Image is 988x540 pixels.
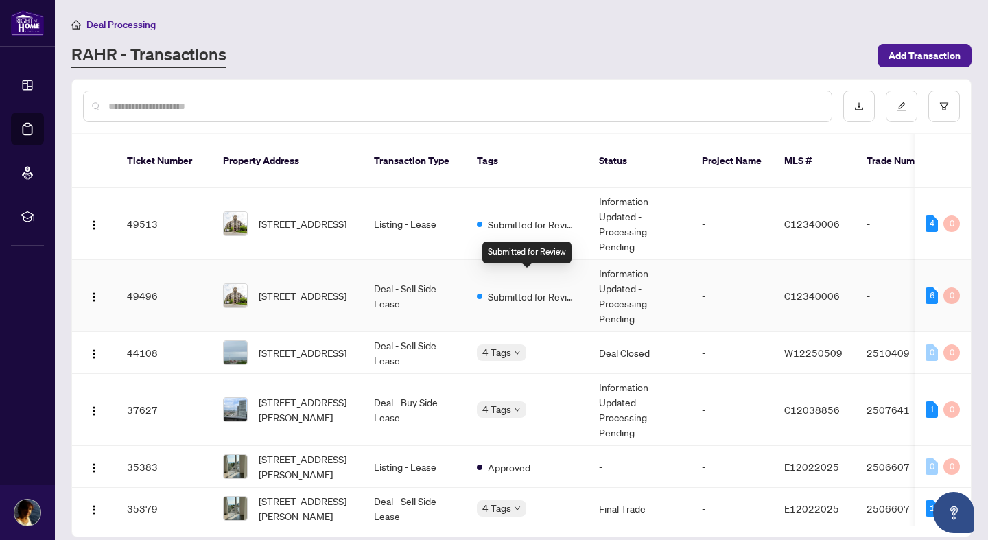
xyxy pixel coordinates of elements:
img: Logo [89,220,99,231]
div: 1 [926,401,938,418]
span: W12250509 [784,347,843,359]
img: thumbnail-img [224,341,247,364]
span: home [71,20,81,30]
img: Logo [89,292,99,303]
button: download [843,91,875,122]
span: Add Transaction [889,45,961,67]
span: 4 Tags [482,500,511,516]
button: Logo [83,213,105,235]
td: - [856,260,952,332]
img: Profile Icon [14,500,40,526]
img: thumbnail-img [224,212,247,235]
img: Logo [89,406,99,416]
span: 4 Tags [482,401,511,417]
img: logo [11,10,44,36]
div: 4 [926,215,938,232]
td: 2507641 [856,374,952,446]
th: MLS # [773,134,856,188]
div: 0 [926,344,938,361]
span: [STREET_ADDRESS] [259,288,346,303]
div: 1 [926,500,938,517]
img: Logo [89,504,99,515]
span: Deal Processing [86,19,156,31]
td: 35383 [116,446,212,488]
td: 2510409 [856,332,952,374]
span: C12340006 [784,290,840,302]
td: - [691,488,773,530]
button: Logo [83,497,105,519]
span: Approved [488,460,530,475]
div: 6 [926,287,938,304]
button: Logo [83,285,105,307]
span: 4 Tags [482,344,511,360]
span: down [514,406,521,413]
td: Deal - Buy Side Lease [363,374,466,446]
th: Project Name [691,134,773,188]
td: Information Updated - Processing Pending [588,260,691,332]
span: E12022025 [784,502,839,515]
td: Deal - Sell Side Lease [363,332,466,374]
td: 49496 [116,260,212,332]
td: Deal Closed [588,332,691,374]
button: Add Transaction [878,44,972,67]
td: 35379 [116,488,212,530]
img: Logo [89,349,99,360]
img: thumbnail-img [224,455,247,478]
img: thumbnail-img [224,398,247,421]
td: - [856,188,952,260]
td: - [691,332,773,374]
th: Property Address [212,134,363,188]
img: thumbnail-img [224,284,247,307]
td: Information Updated - Processing Pending [588,374,691,446]
span: down [514,505,521,512]
td: - [691,188,773,260]
span: Submitted for Review [488,217,577,232]
span: download [854,102,864,111]
td: Information Updated - Processing Pending [588,188,691,260]
div: 0 [943,401,960,418]
span: [STREET_ADDRESS][PERSON_NAME] [259,493,352,524]
span: edit [897,102,906,111]
img: Logo [89,462,99,473]
button: Open asap [933,492,974,533]
td: - [691,374,773,446]
td: 2506607 [856,446,952,488]
td: - [588,446,691,488]
td: Listing - Lease [363,446,466,488]
button: filter [928,91,960,122]
span: down [514,349,521,356]
td: 37627 [116,374,212,446]
span: [STREET_ADDRESS][PERSON_NAME] [259,395,352,425]
th: Status [588,134,691,188]
td: Final Trade [588,488,691,530]
span: E12022025 [784,460,839,473]
span: filter [939,102,949,111]
div: Submitted for Review [482,242,572,263]
td: - [691,260,773,332]
div: 0 [943,287,960,304]
span: Submitted for Review [488,289,577,304]
td: Deal - Sell Side Lease [363,260,466,332]
td: 49513 [116,188,212,260]
div: 0 [926,458,938,475]
th: Tags [466,134,588,188]
button: Logo [83,399,105,421]
th: Transaction Type [363,134,466,188]
span: [STREET_ADDRESS][PERSON_NAME] [259,451,352,482]
span: C12340006 [784,218,840,230]
td: Deal - Sell Side Lease [363,488,466,530]
td: Listing - Lease [363,188,466,260]
div: 0 [943,344,960,361]
img: thumbnail-img [224,497,247,520]
span: [STREET_ADDRESS] [259,345,346,360]
span: [STREET_ADDRESS] [259,216,346,231]
span: C12038856 [784,403,840,416]
div: 0 [943,215,960,232]
th: Trade Number [856,134,952,188]
td: - [691,446,773,488]
div: 0 [943,458,960,475]
a: RAHR - Transactions [71,43,226,68]
td: 44108 [116,332,212,374]
td: 2506607 [856,488,952,530]
th: Ticket Number [116,134,212,188]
